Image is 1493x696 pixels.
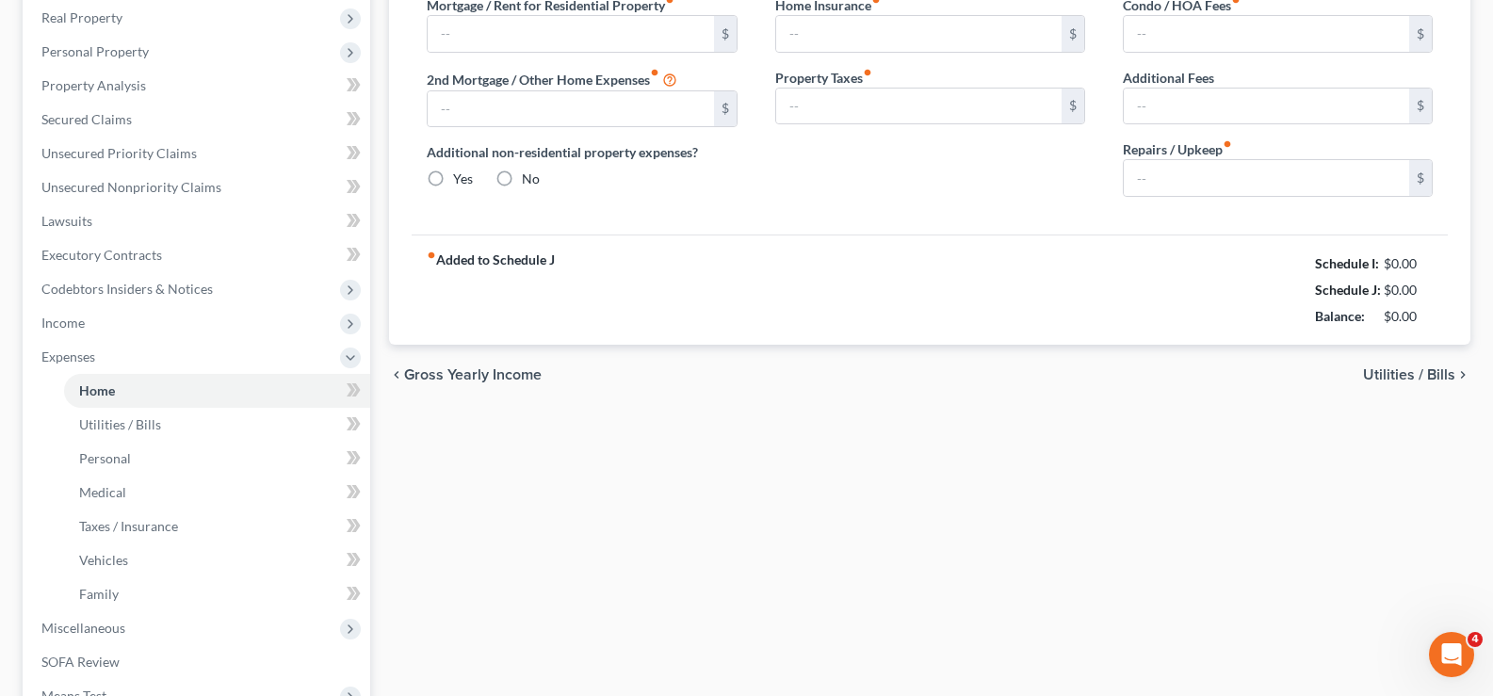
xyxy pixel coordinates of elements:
[79,518,178,534] span: Taxes / Insurance
[1315,255,1379,271] strong: Schedule I:
[1409,89,1432,124] div: $
[26,103,370,137] a: Secured Claims
[41,281,213,297] span: Codebtors Insiders & Notices
[1468,632,1483,647] span: 4
[404,367,542,382] span: Gross Yearly Income
[1455,367,1470,382] i: chevron_right
[427,142,737,162] label: Additional non-residential property expenses?
[79,552,128,568] span: Vehicles
[1062,16,1084,52] div: $
[41,315,85,331] span: Income
[64,476,370,510] a: Medical
[41,77,146,93] span: Property Analysis
[69,345,143,360] b: $4,399.49
[323,544,353,575] button: Send a message…
[776,89,1062,124] input: --
[64,442,370,476] a: Personal
[26,69,370,103] a: Property Analysis
[57,236,75,255] img: Profile image for Lindsey
[331,8,365,41] div: Close
[41,145,197,161] span: Unsecured Priority Claims
[1124,160,1409,196] input: --
[30,478,294,571] div: I apologize, it looks like you are working on expenses based on your previous message. Can you le...
[41,179,221,195] span: Unsecured Nonpriority Claims
[64,577,370,611] a: Family
[79,484,126,500] span: Medical
[81,237,321,254] div: joined the conversation
[428,91,713,127] input: --
[389,367,542,382] button: chevron_left Gross Yearly Income
[59,552,74,567] button: Emoji picker
[714,16,737,52] div: $
[427,68,677,90] label: 2nd Mortgage / Other Home Expenses
[1123,139,1232,159] label: Repairs / Upkeep
[79,382,115,398] span: Home
[91,9,158,24] h1: Operator
[15,277,309,465] div: Hi [PERSON_NAME]! Based on the income information you have entered, we should be using the figure...
[41,213,92,229] span: Lawsuits
[91,24,235,42] p: The team can also help
[79,416,161,432] span: Utilities / Bills
[1123,68,1214,88] label: Additional Fees
[15,234,362,277] div: Lindsey says…
[775,68,872,88] label: Property Taxes
[1384,254,1434,273] div: $0.00
[1409,160,1432,196] div: $
[1062,89,1084,124] div: $
[863,68,872,77] i: fiber_manual_record
[130,155,308,171] span: More in the Help Center
[1223,139,1232,149] i: fiber_manual_record
[64,408,370,442] a: Utilities / Bills
[29,552,44,567] button: Upload attachment
[79,586,119,602] span: Family
[41,247,162,263] span: Executory Contracts
[64,510,370,543] a: Taxes / Insurance
[428,16,713,52] input: --
[1384,307,1434,326] div: $0.00
[41,9,122,25] span: Real Property
[1363,367,1470,382] button: Utilities / Bills chevron_right
[15,467,309,582] div: I apologize, it looks like you are working on expenses based on your previous message. Can you le...
[295,8,331,43] button: Home
[26,137,370,170] a: Unsecured Priority Claims
[1429,632,1474,677] iframe: Intercom live chat
[26,238,370,272] a: Executory Contracts
[41,654,120,670] span: SOFA Review
[41,620,125,636] span: Miscellaneous
[1315,308,1365,324] strong: Balance:
[1124,16,1409,52] input: --
[1315,282,1381,298] strong: Schedule J:
[15,277,362,467] div: Lindsey says…
[1124,89,1409,124] input: --
[41,43,149,59] span: Personal Property
[79,450,131,466] span: Personal
[453,170,473,188] label: Yes
[776,16,1062,52] input: --
[81,239,187,252] b: [PERSON_NAME]
[64,374,370,408] a: Home
[389,367,404,382] i: chevron_left
[41,348,95,364] span: Expenses
[26,204,370,238] a: Lawsuits
[58,140,361,186] a: More in the Help Center
[650,68,659,77] i: fiber_manual_record
[427,251,436,260] i: fiber_manual_record
[64,543,370,577] a: Vehicles
[1409,16,1432,52] div: $
[77,68,307,122] strong: Why is my Schedule C showing two Schedule C's in a joint case?
[714,91,737,127] div: $
[26,645,370,679] a: SOFA Review
[12,8,48,43] button: go back
[26,170,370,204] a: Unsecured Nonpriority Claims
[1384,281,1434,299] div: $0.00
[15,148,45,178] img: Profile image for Operator
[58,51,361,140] div: Why is my Schedule C showing two Schedule C's in a joint case?
[15,467,362,623] div: Lindsey says…
[41,111,132,127] span: Secured Claims
[16,512,361,544] textarea: Message…
[30,288,294,454] div: Hi [PERSON_NAME]! Based on the income information you have entered, we should be using the figure...
[427,251,555,330] strong: Added to Schedule J
[522,170,540,188] label: No
[54,10,84,40] img: Profile image for Operator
